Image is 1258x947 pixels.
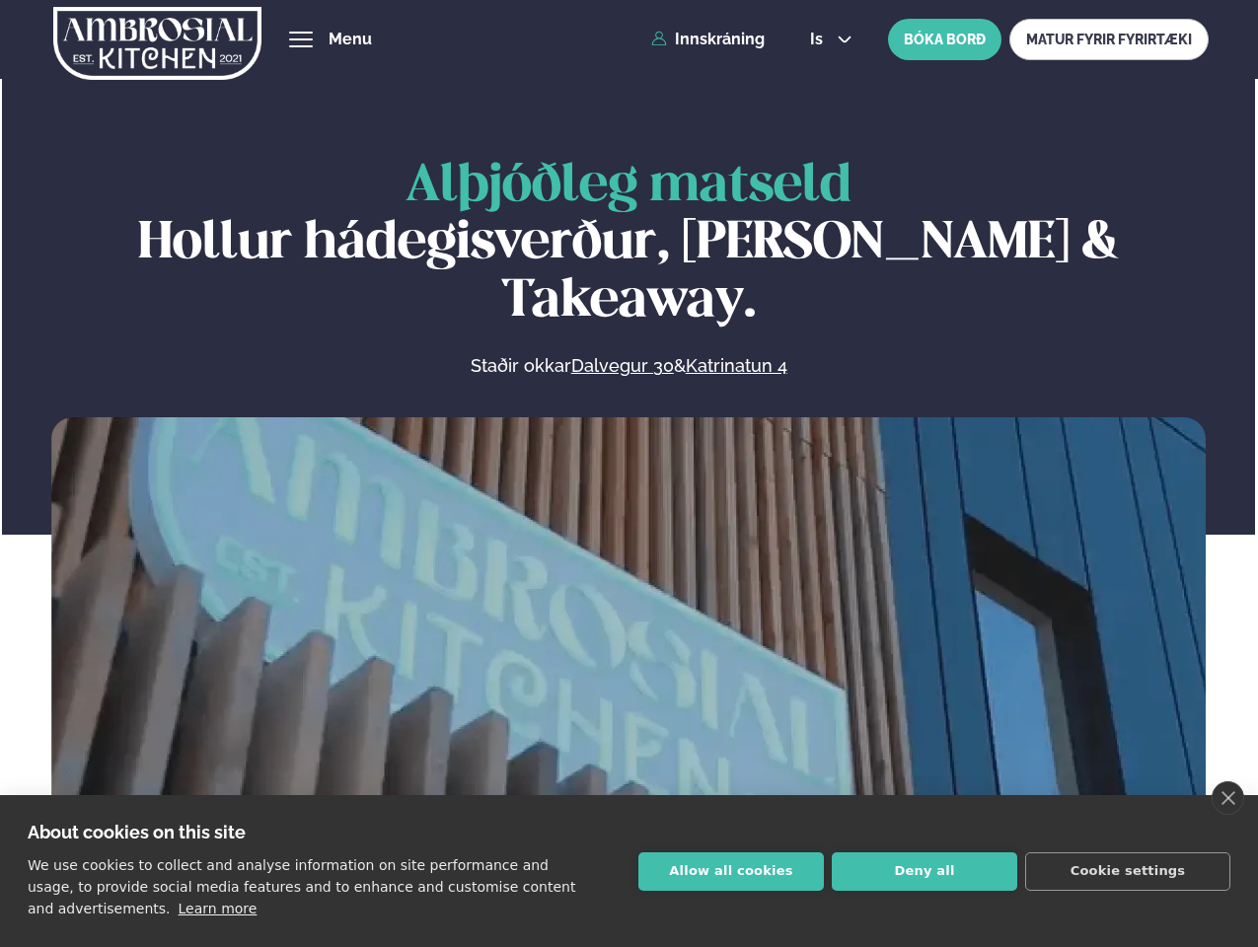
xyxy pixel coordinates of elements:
a: MATUR FYRIR FYRIRTÆKI [1009,19,1209,60]
a: Learn more [179,901,258,916]
button: Allow all cookies [638,852,824,891]
a: Katrinatun 4 [686,354,787,378]
p: Staðir okkar & [256,354,1001,378]
button: Deny all [832,852,1017,891]
p: We use cookies to collect and analyse information on site performance and usage, to provide socia... [28,857,575,916]
span: is [810,32,829,47]
span: Alþjóðleg matseld [406,162,851,211]
a: close [1212,781,1244,815]
button: is [794,32,868,47]
button: BÓKA BORÐ [888,19,1001,60]
button: hamburger [289,28,313,51]
button: Cookie settings [1025,852,1230,891]
h1: Hollur hádegisverður, [PERSON_NAME] & Takeaway. [51,158,1206,330]
a: Innskráning [651,31,765,48]
a: Dalvegur 30 [571,354,674,378]
strong: About cookies on this site [28,822,246,842]
img: logo [53,3,261,84]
